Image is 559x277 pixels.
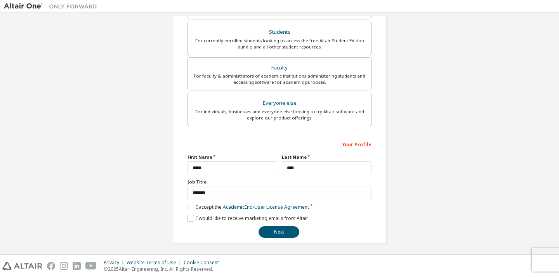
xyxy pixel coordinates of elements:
[187,179,372,185] label: Job Title
[259,226,299,238] button: Next
[187,215,308,222] label: I would like to receive marketing emails from Altair
[2,262,42,270] img: altair_logo.svg
[193,109,366,121] div: For individuals, businesses and everyone else looking to try Altair software and explore our prod...
[193,27,366,38] div: Students
[47,262,55,270] img: facebook.svg
[73,262,81,270] img: linkedin.svg
[193,62,366,73] div: Faculty
[282,154,372,160] label: Last Name
[193,38,366,50] div: For currently enrolled students looking to access the free Altair Student Edition bundle and all ...
[223,204,309,210] a: Academic End-User License Agreement
[193,98,366,109] div: Everyone else
[60,262,68,270] img: instagram.svg
[187,154,277,160] label: First Name
[187,138,372,150] div: Your Profile
[184,260,224,266] div: Cookie Consent
[4,2,101,10] img: Altair One
[104,260,127,266] div: Privacy
[127,260,184,266] div: Website Terms of Use
[104,266,224,272] p: © 2025 Altair Engineering, Inc. All Rights Reserved.
[85,262,97,270] img: youtube.svg
[187,204,309,210] label: I accept the
[193,73,366,85] div: For faculty & administrators of academic institutions administering students and accessing softwa...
